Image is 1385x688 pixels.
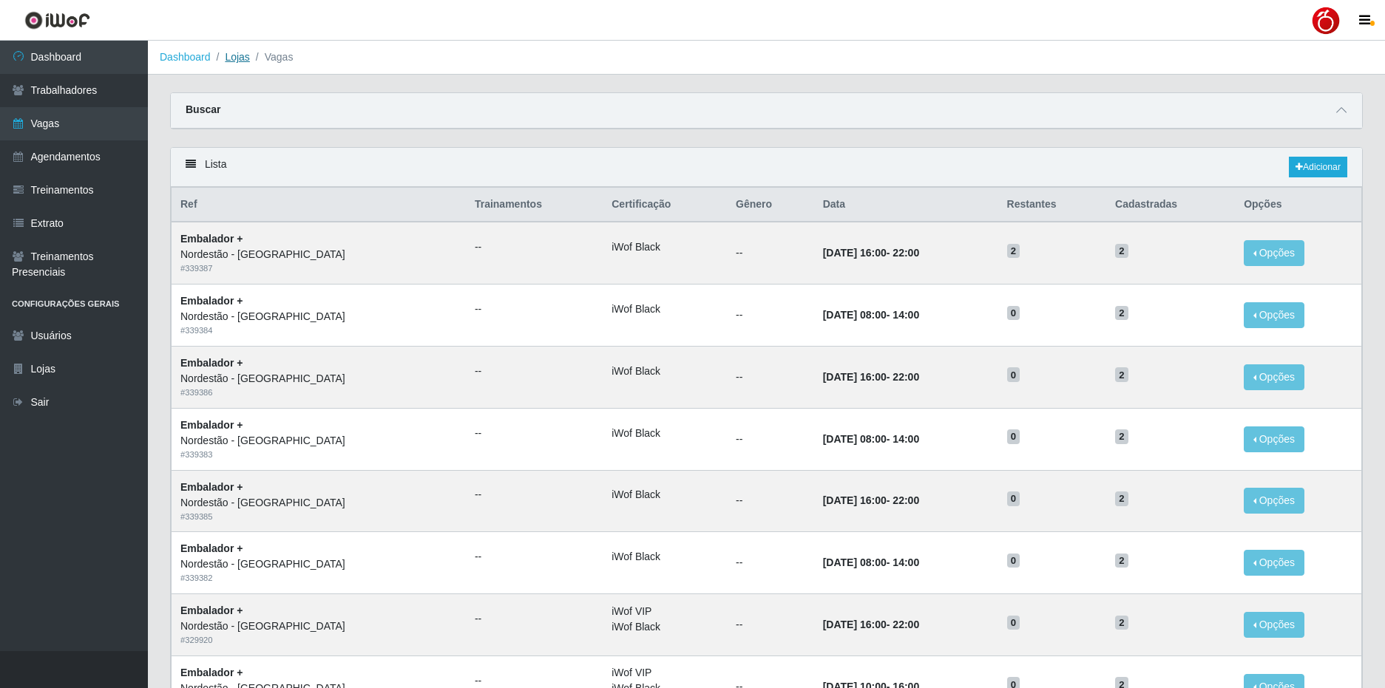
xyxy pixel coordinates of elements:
strong: Embalador + [180,481,243,493]
span: 0 [1007,367,1020,382]
td: -- [727,346,814,408]
div: # 329920 [180,634,457,647]
ul: -- [475,549,594,565]
span: 0 [1007,429,1020,444]
div: Nordestão - [GEOGRAPHIC_DATA] [180,556,457,572]
li: iWof Black [612,487,718,503]
time: [DATE] 16:00 [823,371,887,383]
ul: -- [475,426,594,441]
button: Opções [1244,240,1304,266]
li: iWof VIP [612,604,718,619]
strong: Embalador + [180,542,243,554]
li: iWof Black [612,549,718,565]
li: iWof Black [612,302,718,317]
div: Nordestão - [GEOGRAPHIC_DATA] [180,495,457,511]
span: 2 [1115,306,1128,321]
span: 2 [1007,244,1020,259]
span: 0 [1007,306,1020,321]
td: -- [727,532,814,594]
div: # 339382 [180,572,457,585]
a: Adicionar [1289,157,1347,177]
ul: -- [475,611,594,627]
th: Restantes [998,188,1106,222]
td: -- [727,222,814,284]
time: [DATE] 16:00 [823,619,887,630]
span: 2 [1115,367,1128,382]
strong: Embalador + [180,357,243,369]
time: 14:00 [893,556,919,568]
li: iWof Black [612,239,718,255]
img: CoreUI Logo [24,11,90,30]
div: # 339386 [180,386,457,399]
time: 22:00 [893,247,919,259]
div: # 339384 [180,324,457,337]
span: 2 [1115,429,1128,444]
span: 0 [1007,616,1020,630]
button: Opções [1244,488,1304,514]
strong: Embalador + [180,295,243,307]
div: # 339383 [180,449,457,461]
button: Opções [1244,426,1304,452]
time: 14:00 [893,433,919,445]
a: Lojas [225,51,249,63]
span: 2 [1115,491,1128,506]
a: Dashboard [160,51,211,63]
th: Trainamentos [466,188,603,222]
strong: - [823,556,919,568]
li: iWof Black [612,619,718,635]
strong: Embalador + [180,604,243,616]
time: [DATE] 08:00 [823,556,887,568]
strong: Embalador + [180,419,243,431]
li: iWof VIP [612,665,718,681]
time: 22:00 [893,371,919,383]
strong: - [823,433,919,445]
time: [DATE] 08:00 [823,309,887,321]
span: 2 [1115,244,1128,259]
strong: - [823,619,919,630]
button: Opções [1244,364,1304,390]
span: 0 [1007,491,1020,506]
th: Data [814,188,998,222]
td: -- [727,470,814,532]
strong: Embalador + [180,233,243,245]
div: # 339387 [180,262,457,275]
td: -- [727,408,814,470]
li: Vagas [250,50,294,65]
th: Opções [1235,188,1361,222]
ul: -- [475,302,594,317]
th: Ref [172,188,466,222]
button: Opções [1244,302,1304,328]
ul: -- [475,239,594,255]
strong: - [823,371,919,383]
div: Nordestão - [GEOGRAPHIC_DATA] [180,433,457,449]
div: Nordestão - [GEOGRAPHIC_DATA] [180,371,457,386]
time: 14:00 [893,309,919,321]
span: 0 [1007,554,1020,568]
time: [DATE] 16:00 [823,247,887,259]
time: [DATE] 08:00 [823,433,887,445]
strong: - [823,494,919,506]
div: Nordestão - [GEOGRAPHIC_DATA] [180,309,457,324]
strong: Embalador + [180,667,243,678]
time: 22:00 [893,619,919,630]
div: Nordestão - [GEOGRAPHIC_DATA] [180,619,457,634]
th: Gênero [727,188,814,222]
strong: Buscar [186,103,220,115]
nav: breadcrumb [148,41,1385,75]
td: -- [727,285,814,347]
span: 2 [1115,554,1128,568]
time: [DATE] 16:00 [823,494,887,506]
time: 22:00 [893,494,919,506]
div: Nordestão - [GEOGRAPHIC_DATA] [180,247,457,262]
div: # 339385 [180,511,457,523]
strong: - [823,309,919,321]
th: Certificação [603,188,727,222]
li: iWof Black [612,426,718,441]
td: -- [727,594,814,656]
ul: -- [475,364,594,379]
button: Opções [1244,612,1304,638]
ul: -- [475,487,594,503]
li: iWof Black [612,364,718,379]
th: Cadastradas [1106,188,1235,222]
div: Lista [171,148,1362,187]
